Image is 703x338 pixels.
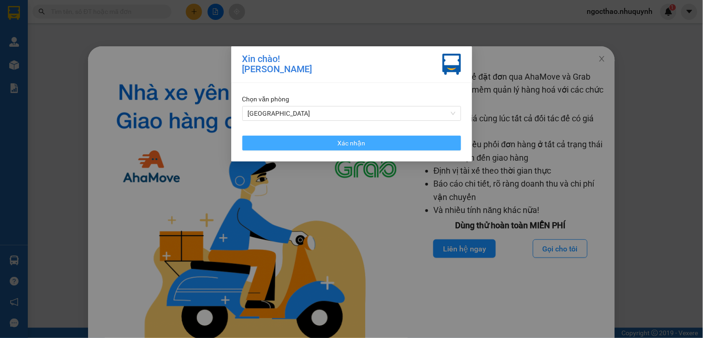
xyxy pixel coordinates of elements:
div: Chọn văn phòng [242,94,461,104]
span: Xác nhận [338,138,366,148]
button: Xác nhận [242,136,461,150]
span: Sài Gòn [248,106,456,120]
div: Xin chào! [PERSON_NAME] [242,54,312,75]
img: vxr-icon [443,54,461,75]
